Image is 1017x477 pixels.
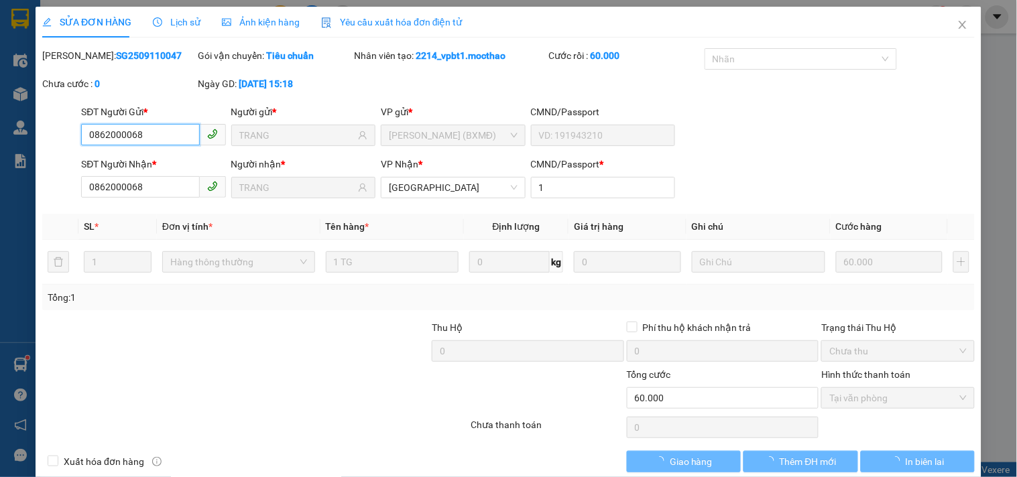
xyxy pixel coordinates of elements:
div: CMND/Passport [531,105,675,119]
div: CMND/Passport [531,157,675,172]
span: user [358,183,367,192]
div: Ngày GD: [198,76,351,91]
span: picture [222,17,231,27]
input: VD: 191943210 [531,125,675,146]
span: phone [207,129,218,139]
div: Trạng thái Thu Hộ [821,320,974,335]
button: In biên lai [861,451,975,472]
span: Nhận: [157,11,189,25]
span: close [957,19,968,30]
span: clock-circle [153,17,162,27]
input: Tên người nhận [239,180,355,195]
b: Tiêu chuẩn [267,50,314,61]
button: Close [944,7,981,44]
div: SĐT Người Nhận [81,157,225,172]
b: 0 [95,78,100,89]
span: Hàng thông thường [170,252,307,272]
button: plus [953,251,969,273]
span: Chưa thu [829,341,966,361]
div: Tổng: 1 [48,290,394,305]
span: loading [891,456,906,466]
span: Tên hàng [326,221,369,232]
b: 60.000 [591,50,620,61]
span: Gửi: [11,11,32,25]
span: phone [207,181,218,192]
input: VD: Bàn, Ghế [326,251,459,273]
span: Giao hàng [670,454,713,469]
div: Chưa thanh toán [469,417,625,441]
span: Phí thu hộ khách nhận trả [638,320,757,335]
input: 0 [836,251,943,273]
span: Tổng cước [627,369,671,380]
span: Ảnh kiện hàng [222,17,300,27]
span: Yêu cầu xuất hóa đơn điện tử [321,17,463,27]
div: VP gửi [381,105,525,119]
span: In biên lai [906,454,945,469]
label: Hình thức thanh toán [821,369,910,380]
span: loading [655,456,670,466]
span: kg [550,251,563,273]
div: Nhân viên tạo: [354,48,546,63]
span: Cước hàng [836,221,882,232]
b: 2214_vpbt1.mocthao [416,50,505,61]
span: Đơn vị tính [162,221,213,232]
span: Hồ Chí Minh (BXMĐ) [389,125,517,145]
div: Chưa cước : [42,76,195,91]
span: Xuất hóa đơn hàng [58,454,149,469]
div: ĐOAN [11,42,147,58]
div: Người gửi [231,105,375,119]
input: 0 [574,251,681,273]
div: 0903747232 [157,58,293,76]
input: Ghi Chú [692,251,825,273]
div: [GEOGRAPHIC_DATA] [11,11,147,42]
b: SG2509110047 [116,50,182,61]
th: Ghi chú [686,214,831,240]
span: edit [42,17,52,27]
div: [PERSON_NAME]: [42,48,195,63]
b: [DATE] 15:18 [239,78,294,89]
span: user [358,131,367,140]
div: Người nhận [231,157,375,172]
span: Định lượng [493,221,540,232]
img: icon [321,17,332,28]
div: SĐT Người Gửi [81,105,225,119]
span: info-circle [152,457,162,466]
button: Thêm ĐH mới [743,451,857,472]
div: [GEOGRAPHIC_DATA] [157,11,293,42]
span: Tại văn phòng [829,388,966,408]
span: SỬA ĐƠN HÀNG [42,17,131,27]
span: Lịch sử [153,17,200,27]
div: 1 [157,76,293,92]
span: loading [765,456,780,466]
div: Gói vận chuyển: [198,48,351,63]
div: Cước rồi : [549,48,702,63]
span: Thu Hộ [432,322,463,333]
div: 0986111144 [11,58,147,76]
button: Giao hàng [627,451,741,472]
div: [PERSON_NAME] [157,42,293,58]
button: delete [48,251,69,273]
span: Tuy Hòa [389,178,517,198]
span: SL [84,221,95,232]
span: VP Nhận [381,159,418,169]
input: Tên người gửi [239,128,355,143]
span: Thêm ĐH mới [780,454,837,469]
span: Giá trị hàng [574,221,623,232]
